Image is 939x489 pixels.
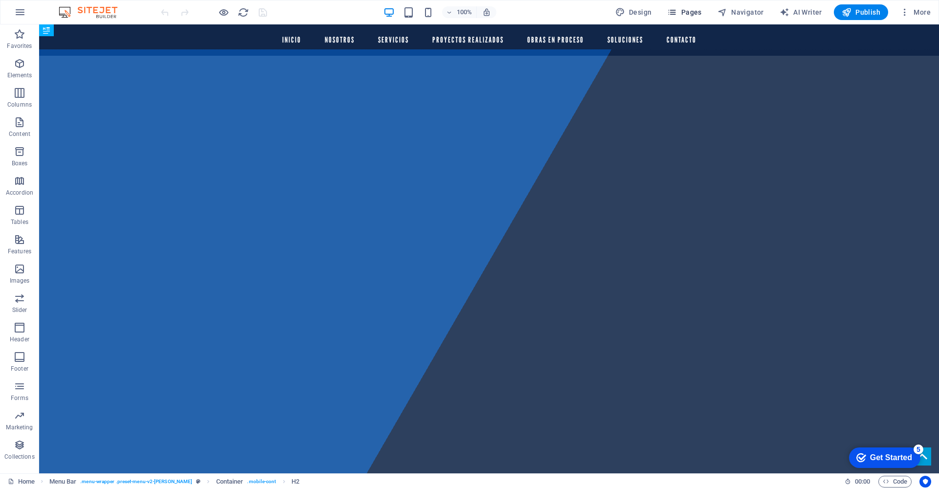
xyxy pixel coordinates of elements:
i: This element is a customizable preset [196,479,201,484]
p: Marketing [6,423,33,431]
p: Elements [7,71,32,79]
p: Favorites [7,42,32,50]
span: 00 00 [855,476,870,488]
span: More [900,7,931,17]
img: Editor Logo [56,6,130,18]
p: Collections [4,453,34,461]
span: Pages [667,7,701,17]
span: . mobile-cont [247,476,276,488]
button: Navigator [714,4,768,20]
div: Design (Ctrl+Alt+Y) [611,4,656,20]
span: AI Writer [780,7,822,17]
button: Code [878,476,912,488]
span: . menu-wrapper .preset-menu-v2-[PERSON_NAME] [80,476,192,488]
p: Boxes [12,159,28,167]
span: Click to select. Double-click to edit [291,476,299,488]
a: Click to cancel selection. Double-click to open Pages [8,476,35,488]
div: Get Started [29,11,71,20]
p: Slider [12,306,27,314]
h6: 100% [457,6,472,18]
button: Click here to leave preview mode and continue editing [218,6,229,18]
div: 5 [72,2,82,12]
button: Pages [663,4,705,20]
span: Navigator [717,7,764,17]
button: Publish [834,4,888,20]
button: AI Writer [776,4,826,20]
p: Footer [11,365,28,373]
div: Get Started 5 items remaining, 0% complete [8,5,79,25]
h6: Session time [845,476,871,488]
p: Features [8,247,31,255]
p: Tables [11,218,28,226]
button: Usercentrics [919,476,931,488]
span: Design [615,7,652,17]
p: Columns [7,101,32,109]
p: Images [10,277,30,285]
span: Click to select. Double-click to edit [49,476,77,488]
i: On resize automatically adjust zoom level to fit chosen device. [482,8,491,17]
p: Content [9,130,30,138]
p: Forms [11,394,28,402]
button: 100% [442,6,477,18]
button: reload [237,6,249,18]
button: Design [611,4,656,20]
i: Reload page [238,7,249,18]
span: Code [883,476,907,488]
p: Accordion [6,189,33,197]
p: Header [10,335,29,343]
span: : [862,478,863,485]
span: Click to select. Double-click to edit [216,476,244,488]
nav: breadcrumb [49,476,299,488]
button: More [896,4,935,20]
span: Publish [842,7,880,17]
